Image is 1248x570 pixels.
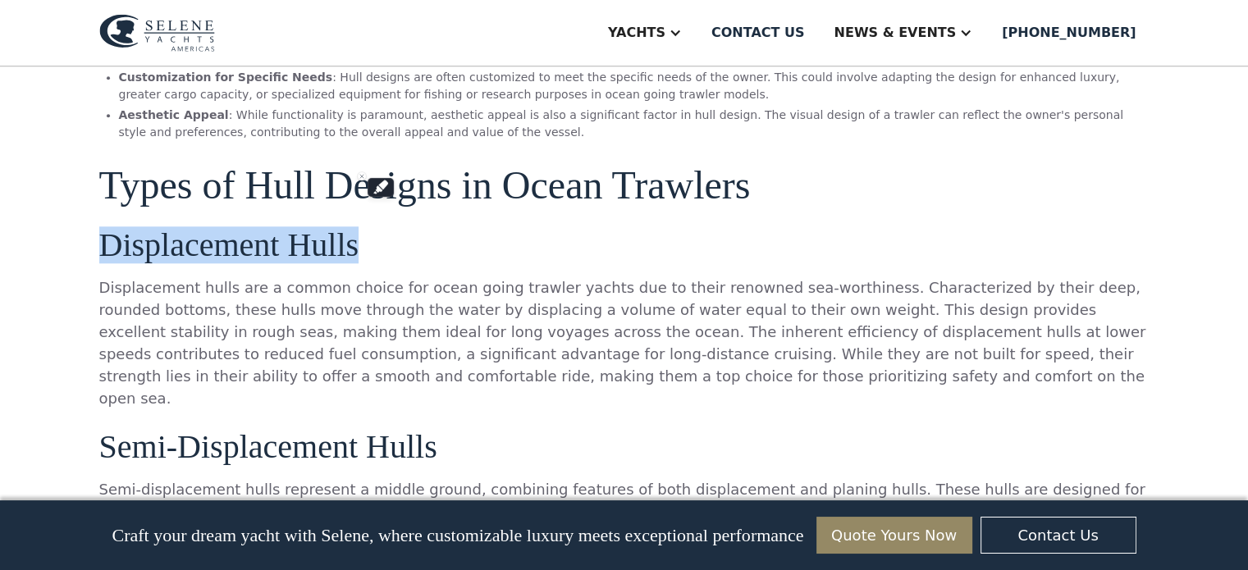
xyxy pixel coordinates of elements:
[99,227,1150,263] h3: Displacement Hulls
[834,23,956,43] div: News & EVENTS
[99,276,1150,409] p: Displacement hulls are a common choice for ocean going trawler yachts due to their renowned sea-w...
[981,517,1136,554] a: Contact Us
[1002,23,1136,43] div: [PHONE_NUMBER]
[119,107,1150,141] li: : While functionality is paramount, aesthetic appeal is also a significant factor in hull design....
[99,164,1150,207] h2: Types of Hull Designs in Ocean Trawlers
[119,108,229,121] strong: Aesthetic Appeal
[711,23,805,43] div: Contact us
[608,23,665,43] div: Yachts
[119,69,1150,103] li: : Hull designs are often customized to meet the specific needs of the owner. This could involve a...
[816,517,972,554] a: Quote Yours Now
[119,71,333,84] strong: Customization for Specific Needs
[99,14,215,52] img: logo
[112,525,803,546] p: Craft your dream yacht with Selene, where customizable luxury meets exceptional performance
[99,429,1150,465] h3: Semi-Displacement Hulls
